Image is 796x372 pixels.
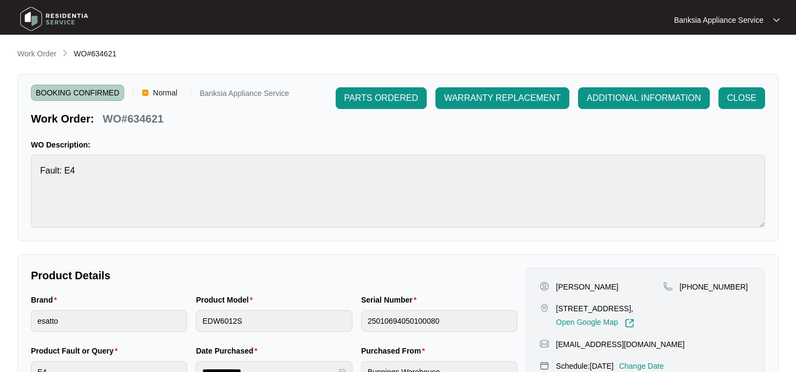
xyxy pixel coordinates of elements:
[196,345,261,356] label: Date Purchased
[344,92,418,105] span: PARTS ORDERED
[556,339,684,350] p: [EMAIL_ADDRESS][DOMAIN_NAME]
[674,15,763,25] p: Banksia Appliance Service
[679,281,748,292] p: [PHONE_NUMBER]
[31,345,122,356] label: Product Fault or Query
[540,361,549,370] img: map-pin
[17,48,56,59] p: Work Order
[361,345,429,356] label: Purchased From
[361,310,517,332] input: Serial Number
[663,281,673,291] img: map-pin
[142,89,149,96] img: Vercel Logo
[196,294,257,305] label: Product Model
[15,48,59,60] a: Work Order
[31,85,124,101] span: BOOKING CONFIRMED
[31,111,94,126] p: Work Order:
[196,310,352,332] input: Product Model
[587,92,701,105] span: ADDITIONAL INFORMATION
[556,318,634,328] a: Open Google Map
[619,361,664,371] p: Change Date
[556,303,634,314] p: [STREET_ADDRESS],
[74,49,117,58] span: WO#634621
[444,92,561,105] span: WARRANTY REPLACEMENT
[556,361,613,371] p: Schedule: [DATE]
[540,303,549,313] img: map-pin
[625,318,634,328] img: Link-External
[578,87,710,109] button: ADDITIONAL INFORMATION
[31,268,517,283] p: Product Details
[149,85,182,101] span: Normal
[31,155,765,228] textarea: Fault: E4
[540,281,549,291] img: user-pin
[31,294,61,305] label: Brand
[31,139,765,150] p: WO Description:
[336,87,427,109] button: PARTS ORDERED
[61,49,69,57] img: chevron-right
[435,87,569,109] button: WARRANTY REPLACEMENT
[31,310,187,332] input: Brand
[16,3,92,35] img: residentia service logo
[361,294,421,305] label: Serial Number
[773,17,780,23] img: dropdown arrow
[102,111,163,126] p: WO#634621
[718,87,765,109] button: CLOSE
[540,339,549,349] img: map-pin
[727,92,756,105] span: CLOSE
[200,89,289,101] p: Banksia Appliance Service
[556,281,618,292] p: [PERSON_NAME]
